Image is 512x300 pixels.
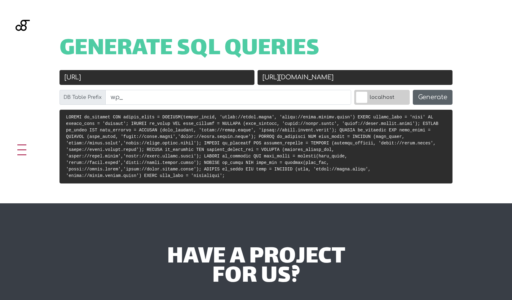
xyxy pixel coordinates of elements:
[354,90,410,105] label: localhost
[60,40,320,59] span: Generate SQL Queries
[60,90,106,105] label: DB Table Prefix
[105,90,351,105] input: wp_
[413,90,452,105] button: Generate
[66,115,438,178] code: LOREMI do_sitamet CON adipis_elits = DOEIUSM(tempor_incid, 'utlab://etdol.magna', 'aliqu://enima....
[99,248,414,287] div: have a project for us?
[60,70,254,85] input: Old URL
[15,20,30,66] img: Blackgate
[258,70,452,85] input: New URL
